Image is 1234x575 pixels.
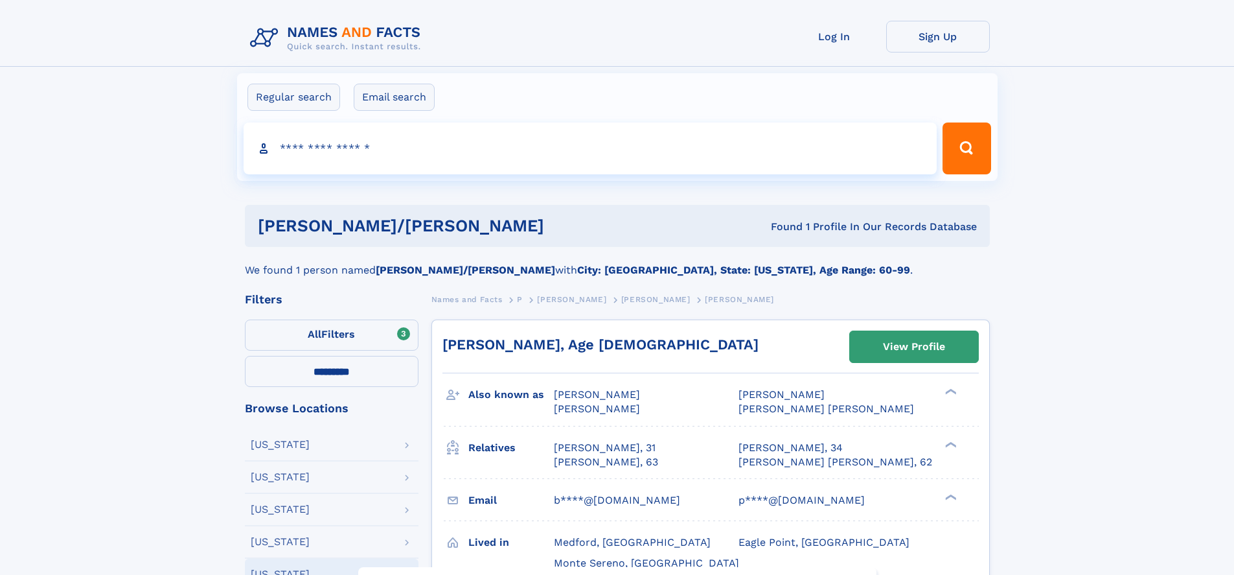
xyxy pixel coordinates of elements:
[621,295,691,304] span: [PERSON_NAME]
[251,504,310,515] div: [US_STATE]
[247,84,340,111] label: Regular search
[657,220,977,234] div: Found 1 Profile In Our Records Database
[251,472,310,482] div: [US_STATE]
[468,437,554,459] h3: Relatives
[942,388,957,396] div: ❯
[554,455,658,469] a: [PERSON_NAME], 63
[442,336,759,353] a: [PERSON_NAME], Age [DEMOGRAPHIC_DATA]
[850,331,978,362] a: View Profile
[554,388,640,401] span: [PERSON_NAME]
[517,295,523,304] span: P
[245,403,418,414] div: Browse Locations
[354,84,435,111] label: Email search
[468,532,554,554] h3: Lived in
[783,21,886,53] a: Log In
[468,384,554,406] h3: Also known as
[738,388,825,401] span: [PERSON_NAME]
[738,455,932,469] a: [PERSON_NAME] [PERSON_NAME], 62
[308,328,321,340] span: All
[537,291,606,307] a: [PERSON_NAME]
[245,320,418,351] label: Filters
[554,403,640,415] span: [PERSON_NAME]
[251,537,310,547] div: [US_STATE]
[738,441,843,455] a: [PERSON_NAME], 34
[245,294,418,305] div: Filters
[537,295,606,304] span: [PERSON_NAME]
[942,440,957,449] div: ❯
[705,295,774,304] span: [PERSON_NAME]
[554,536,711,548] span: Medford, [GEOGRAPHIC_DATA]
[621,291,691,307] a: [PERSON_NAME]
[517,291,523,307] a: P
[738,536,909,548] span: Eagle Point, [GEOGRAPHIC_DATA]
[251,440,310,450] div: [US_STATE]
[468,489,554,511] h3: Email
[577,264,910,276] b: City: [GEOGRAPHIC_DATA], State: [US_STATE], Age Range: 60-99
[245,21,431,56] img: Logo Names and Facts
[244,123,937,174] input: search input
[943,123,990,174] button: Search Button
[883,332,945,362] div: View Profile
[258,218,657,234] h1: [PERSON_NAME]/[PERSON_NAME]
[431,291,503,307] a: Names and Facts
[886,21,990,53] a: Sign Up
[738,403,914,415] span: [PERSON_NAME] [PERSON_NAME]
[245,247,990,278] div: We found 1 person named with .
[376,264,555,276] b: [PERSON_NAME]/[PERSON_NAME]
[554,557,739,569] span: Monte Sereno, [GEOGRAPHIC_DATA]
[942,493,957,501] div: ❯
[554,441,656,455] a: [PERSON_NAME], 31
